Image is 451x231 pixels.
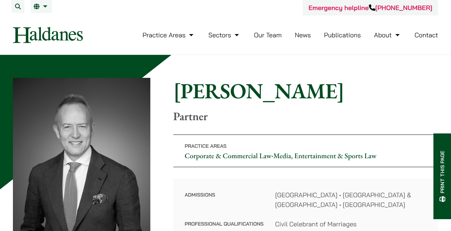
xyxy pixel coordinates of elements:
a: Publications [324,31,361,39]
a: Our Team [254,31,282,39]
a: About [374,31,401,39]
a: Contact [414,31,438,39]
a: Sectors [208,31,241,39]
p: • [173,135,438,167]
a: Media, Entertainment & Sports Law [273,151,376,160]
a: EN [34,4,49,9]
a: Corporate & Commercial Law [185,151,272,160]
h1: [PERSON_NAME] [173,78,438,104]
dt: Admissions [185,190,264,219]
img: Logo of Haldanes [13,27,83,43]
a: Emergency helpline[PHONE_NUMBER] [309,4,432,12]
a: Practice Areas [142,31,195,39]
dd: Civil Celebrant of Marriages [275,219,427,229]
p: Partner [173,109,438,123]
span: Practice Areas [185,143,227,149]
a: News [295,31,311,39]
dd: [GEOGRAPHIC_DATA] • [GEOGRAPHIC_DATA] & [GEOGRAPHIC_DATA] • [GEOGRAPHIC_DATA] [275,190,427,209]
